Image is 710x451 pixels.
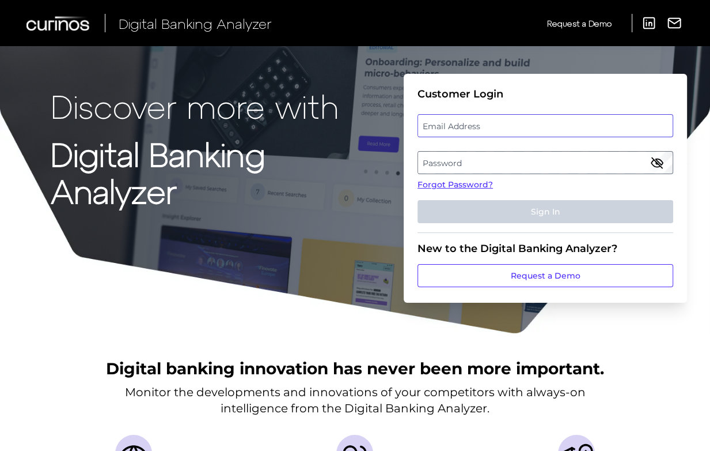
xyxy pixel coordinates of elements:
label: Password [418,152,672,173]
a: Request a Demo [417,264,673,287]
button: Sign In [417,200,673,223]
p: Discover more with [51,88,399,124]
label: Email Address [418,115,672,136]
h2: Digital banking innovation has never been more important. [106,358,604,379]
div: Customer Login [417,88,673,100]
p: Monitor the developments and innovations of your competitors with always-on intelligence from the... [125,384,586,416]
span: Request a Demo [547,18,612,28]
a: Forgot Password? [417,179,673,191]
span: Digital Banking Analyzer [119,15,272,32]
img: Curinos [26,16,91,31]
a: Request a Demo [547,14,612,33]
div: New to the Digital Banking Analyzer? [417,242,673,255]
strong: Digital Banking Analyzer [51,134,265,209]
